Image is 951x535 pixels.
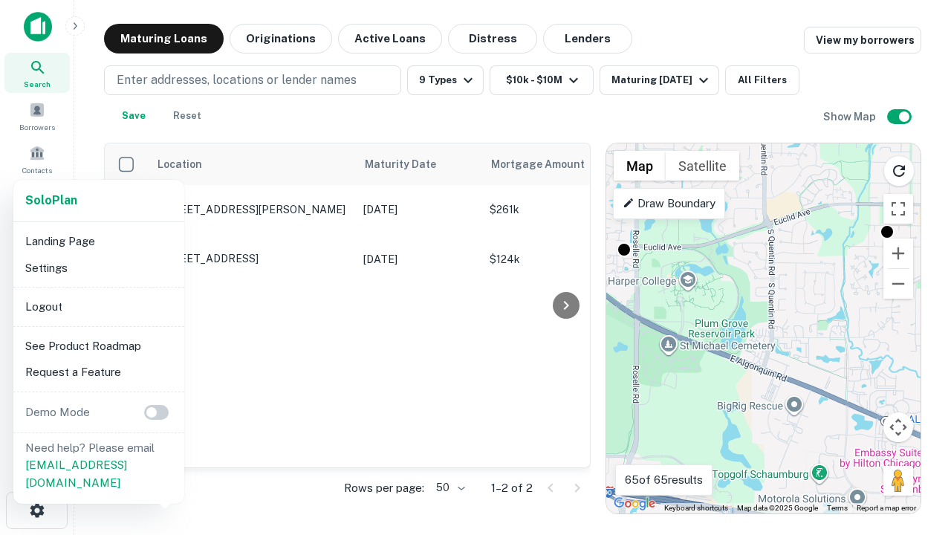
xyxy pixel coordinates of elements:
li: Settings [19,255,178,282]
iframe: Chat Widget [877,369,951,440]
li: See Product Roadmap [19,333,178,360]
strong: Solo Plan [25,193,77,207]
li: Logout [19,294,178,320]
li: Request a Feature [19,359,178,386]
li: Landing Page [19,228,178,255]
a: [EMAIL_ADDRESS][DOMAIN_NAME] [25,458,127,489]
p: Demo Mode [19,403,96,421]
p: Need help? Please email [25,439,172,492]
a: SoloPlan [25,192,77,210]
